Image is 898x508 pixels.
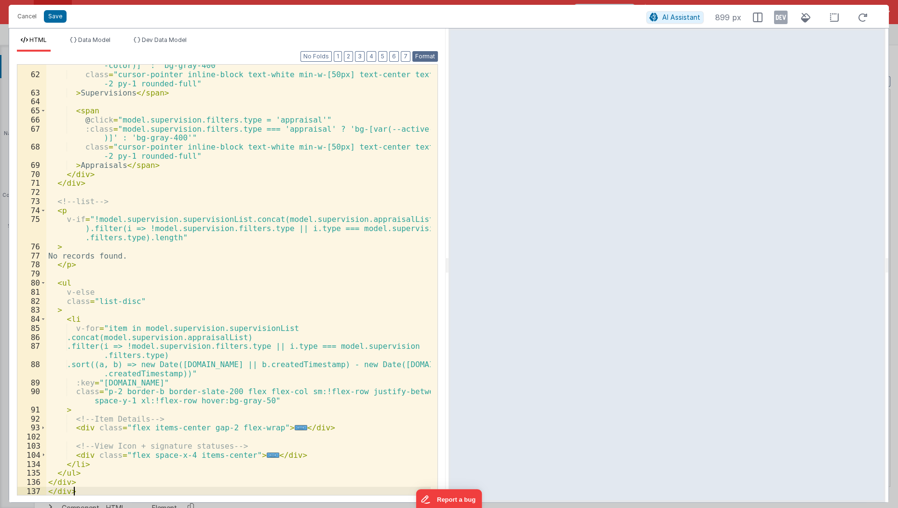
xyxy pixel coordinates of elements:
[17,115,46,124] div: 66
[295,425,307,430] span: ...
[17,269,46,278] div: 79
[13,10,41,23] button: Cancel
[334,51,342,62] button: 1
[267,453,279,458] span: ...
[78,36,110,43] span: Data Model
[17,297,46,306] div: 82
[17,360,46,378] div: 88
[17,405,46,414] div: 91
[344,51,353,62] button: 2
[17,468,46,478] div: 135
[17,423,46,432] div: 93
[378,51,387,62] button: 5
[17,215,46,242] div: 75
[17,333,46,342] div: 86
[17,460,46,469] div: 134
[44,10,67,23] button: Save
[17,242,46,251] div: 76
[17,441,46,451] div: 103
[17,487,46,496] div: 137
[355,51,365,62] button: 3
[17,161,46,170] div: 69
[389,51,399,62] button: 6
[17,305,46,315] div: 83
[17,451,46,460] div: 104
[17,432,46,441] div: 102
[17,378,46,387] div: 89
[17,178,46,188] div: 71
[17,478,46,487] div: 136
[17,188,46,197] div: 72
[17,260,46,269] div: 78
[646,11,704,24] button: AI Assistant
[367,51,376,62] button: 4
[17,315,46,324] div: 84
[17,278,46,288] div: 80
[401,51,410,62] button: 7
[17,206,46,215] div: 74
[662,13,700,21] span: AI Assistant
[412,51,438,62] button: Format
[300,51,332,62] button: No Folds
[17,324,46,333] div: 85
[17,342,46,360] div: 87
[17,170,46,179] div: 70
[17,106,46,115] div: 65
[715,12,741,23] span: 899 px
[29,36,47,43] span: HTML
[17,70,46,88] div: 62
[17,288,46,297] div: 81
[142,36,187,43] span: Dev Data Model
[17,387,46,405] div: 90
[17,124,46,143] div: 67
[17,97,46,106] div: 64
[17,251,46,261] div: 77
[17,142,46,161] div: 68
[17,88,46,97] div: 63
[17,414,46,424] div: 92
[17,197,46,206] div: 73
